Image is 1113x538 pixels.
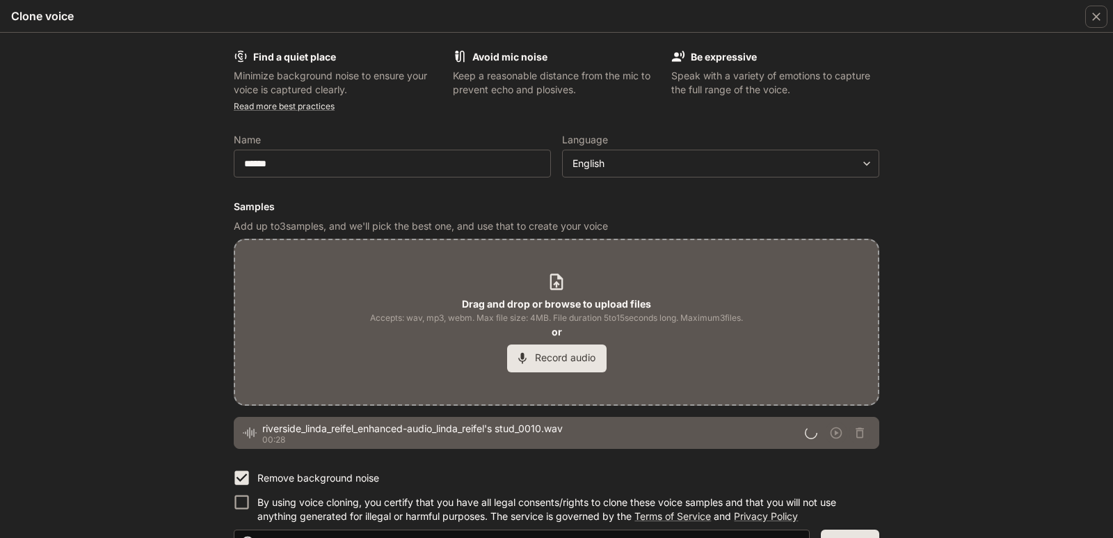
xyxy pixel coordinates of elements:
p: Add up to 3 samples, and we'll pick the best one, and use that to create your voice [234,219,879,233]
p: By using voice cloning, you certify that you have all legal consents/rights to clone these voice ... [257,496,868,523]
h5: Clone voice [11,8,74,24]
a: Read more best practices [234,101,335,111]
b: Find a quiet place [253,51,336,63]
a: Terms of Service [634,510,711,522]
p: 00:28 [262,436,805,444]
a: Privacy Policy [734,510,798,522]
p: Speak with a variety of emotions to capture the full range of the voice. [671,69,879,97]
p: Minimize background noise to ensure your voice is captured clearly. [234,69,442,97]
p: Remove background noise [257,471,379,485]
b: Drag and drop or browse to upload files [462,298,651,310]
button: Record audio [507,345,607,372]
b: Avoid mic noise [472,51,547,63]
div: English [563,157,879,171]
p: Name [234,135,261,145]
p: Language [562,135,608,145]
b: Be expressive [691,51,757,63]
span: Accepts: wav, mp3, webm. Max file size: 4MB. File duration 5 to 15 seconds long. Maximum 3 files. [370,311,743,325]
span: riverside_linda_reifel_enhanced-audio_linda_reifel's stud_0010.wav [262,422,805,436]
b: or [552,326,562,338]
div: English [572,157,856,171]
p: Keep a reasonable distance from the mic to prevent echo and plosives. [453,69,661,97]
h6: Samples [234,200,879,214]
